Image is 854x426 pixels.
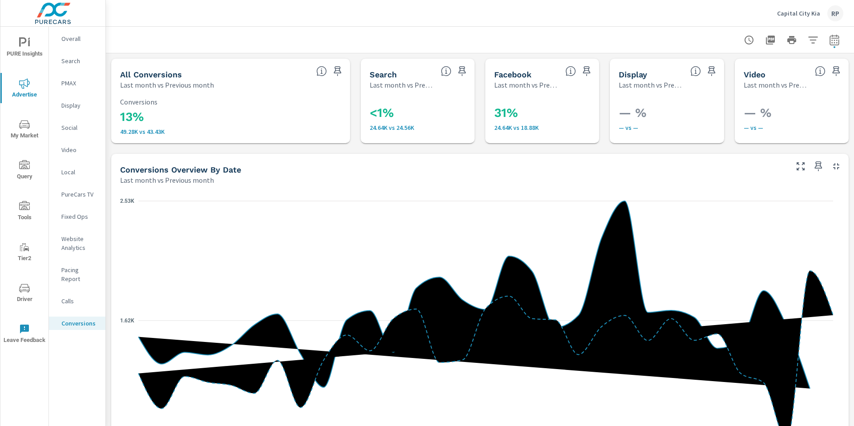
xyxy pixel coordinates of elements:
[744,70,765,79] h5: Video
[3,37,46,59] span: PURE Insights
[61,319,98,328] p: Conversions
[61,79,98,88] p: PMAX
[783,31,801,49] button: Print Report
[61,101,98,110] p: Display
[49,76,105,90] div: PMAX
[120,98,341,106] p: Conversions
[3,160,46,182] span: Query
[330,64,345,78] span: Save this to your personalized report
[61,56,98,65] p: Search
[370,124,487,131] p: 24.64K vs 24.56K
[494,105,612,121] h3: 31%
[619,70,647,79] h5: Display
[49,232,105,254] div: Website Analytics
[61,265,98,283] p: Pacing Report
[441,66,451,76] span: Search Conversions include Actions, Leads and Unmapped Conversions.
[120,128,341,135] p: 49,282 vs 43,431
[49,121,105,134] div: Social
[120,165,241,174] h5: Conversions Overview By Date
[61,168,98,177] p: Local
[580,64,594,78] span: Save this to your personalized report
[49,143,105,157] div: Video
[829,64,843,78] span: Save this to your personalized report
[49,210,105,223] div: Fixed Ops
[690,66,701,76] span: Display Conversions include Actions, Leads and Unmapped Conversions
[494,80,558,90] p: Last month vs Previous month
[3,283,46,305] span: Driver
[3,242,46,264] span: Tier2
[619,80,683,90] p: Last month vs Previous month
[49,188,105,201] div: PureCars TV
[804,31,822,49] button: Apply Filters
[3,324,46,346] span: Leave Feedback
[455,64,469,78] span: Save this to your personalized report
[61,34,98,43] p: Overall
[49,317,105,330] div: Conversions
[120,80,214,90] p: Last month vs Previous month
[316,66,327,76] span: All Conversions include Actions, Leads and Unmapped Conversions
[815,66,826,76] span: Video Conversions include Actions, Leads and Unmapped Conversions
[3,78,46,100] span: Advertise
[61,145,98,154] p: Video
[61,234,98,252] p: Website Analytics
[3,201,46,223] span: Tools
[61,212,98,221] p: Fixed Ops
[744,80,808,90] p: Last month vs Previous month
[761,31,779,49] button: "Export Report to PDF"
[565,66,576,76] span: All conversions reported from Facebook with duplicates filtered out
[826,31,843,49] button: Select Date Range
[370,70,397,79] h5: Search
[49,263,105,285] div: Pacing Report
[49,54,105,68] div: Search
[370,105,487,121] h3: <1%
[61,297,98,305] p: Calls
[494,70,532,79] h5: Facebook
[120,109,341,125] h3: 13%
[3,119,46,141] span: My Market
[619,124,736,131] p: — vs —
[494,124,612,131] p: 24,641 vs 18,875
[49,99,105,112] div: Display
[49,32,105,45] div: Overall
[61,190,98,199] p: PureCars TV
[120,175,214,185] p: Last month vs Previous month
[61,123,98,132] p: Social
[49,294,105,308] div: Calls
[120,70,182,79] h5: All Conversions
[827,5,843,21] div: RP
[0,27,48,354] div: nav menu
[120,317,134,324] text: 1.62K
[49,165,105,179] div: Local
[777,9,820,17] p: Capital City Kia
[370,80,434,90] p: Last month vs Previous month
[619,105,736,121] h3: — %
[120,198,134,204] text: 2.53K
